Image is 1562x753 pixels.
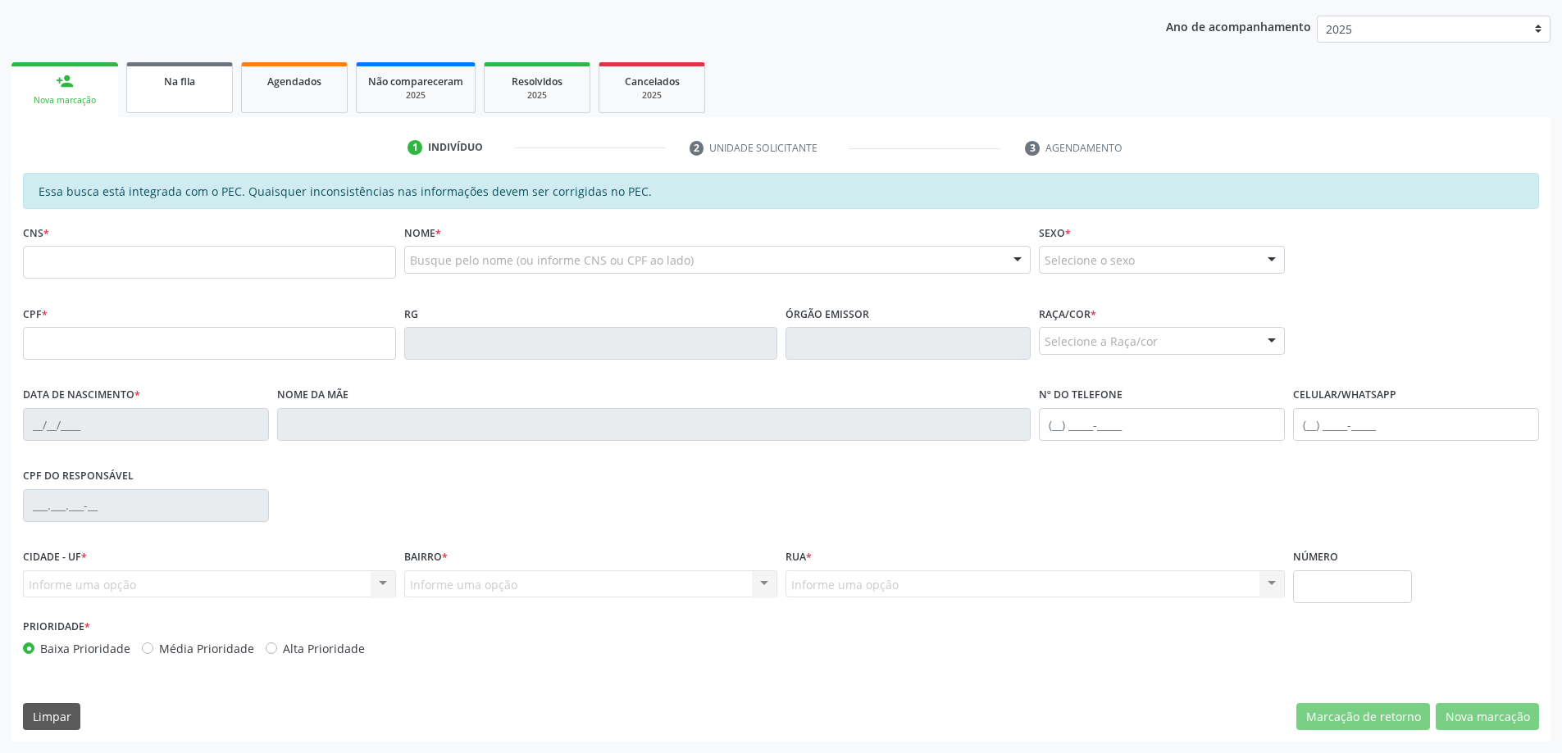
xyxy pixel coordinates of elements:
[404,302,418,327] label: RG
[611,89,693,102] div: 2025
[410,252,694,269] span: Busque pelo nome (ou informe CNS ou CPF ao lado)
[368,89,463,102] div: 2025
[23,173,1539,209] div: Essa busca está integrada com o PEC. Quaisquer inconsistências nas informações devem ser corrigid...
[1045,252,1135,269] span: Selecione o sexo
[23,615,90,640] label: Prioridade
[512,75,562,88] span: Resolvidos
[23,383,140,408] label: Data de nascimento
[1293,408,1539,441] input: (__) _____-_____
[1436,703,1539,731] button: Nova marcação
[786,545,812,570] label: Rua
[404,545,448,570] label: Bairro
[277,383,348,408] label: Nome da mãe
[283,640,365,657] label: Alta Prioridade
[1293,383,1396,408] label: Celular/WhatsApp
[1166,16,1311,36] p: Ano de acompanhamento
[23,545,87,570] label: Cidade - UF
[40,640,130,657] label: Baixa Prioridade
[23,220,49,246] label: CNS
[404,220,441,246] label: Nome
[1039,220,1071,246] label: Sexo
[408,140,422,155] div: 1
[1039,383,1123,408] label: Nº do Telefone
[1039,408,1285,441] input: (__) _____-_____
[625,75,680,88] span: Cancelados
[368,75,463,88] span: Não compareceram
[1296,703,1430,731] button: Marcação de retorno
[23,464,134,489] label: CPF do responsável
[1039,302,1096,327] label: Raça/cor
[267,75,321,88] span: Agendados
[1045,333,1158,350] span: Selecione a Raça/cor
[56,72,74,90] div: person_add
[23,489,269,522] input: ___.___.___-__
[159,640,254,657] label: Média Prioridade
[1293,545,1338,570] label: Número
[786,302,869,327] label: Órgão emissor
[23,408,269,441] input: __/__/____
[164,75,195,88] span: Na fila
[496,89,578,102] div: 2025
[428,140,483,155] div: Indivíduo
[23,302,48,327] label: CPF
[23,94,107,107] div: Nova marcação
